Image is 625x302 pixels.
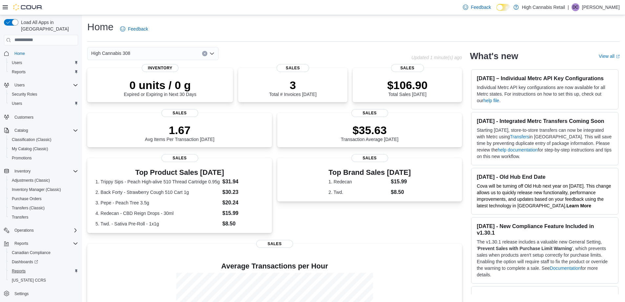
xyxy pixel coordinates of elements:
[9,258,78,266] span: Dashboards
[12,60,22,65] span: Users
[9,276,78,284] span: Washington CCRS
[128,26,148,32] span: Feedback
[9,100,78,107] span: Users
[256,240,293,248] span: Sales
[222,188,264,196] dd: $30.23
[12,187,61,192] span: Inventory Manager (Classic)
[1,112,81,122] button: Customers
[7,213,81,222] button: Transfers
[87,20,114,34] h1: Home
[161,109,198,117] span: Sales
[12,81,78,89] span: Users
[12,259,38,265] span: Dashboards
[9,213,31,221] a: Transfers
[12,205,45,211] span: Transfers (Classic)
[522,3,565,11] p: High Cannabis Retail
[9,195,78,203] span: Purchase Orders
[387,79,427,97] div: Total Sales [DATE]
[13,4,43,11] img: Cova
[91,49,130,57] span: High Cannabis 308
[9,249,53,257] a: Canadian Compliance
[161,154,198,162] span: Sales
[12,137,52,142] span: Classification (Classic)
[277,64,309,72] span: Sales
[93,262,457,270] h4: Average Transactions per Hour
[9,249,78,257] span: Canadian Compliance
[7,203,81,213] button: Transfers (Classic)
[9,276,49,284] a: [US_STATE] CCRS
[477,183,611,208] span: Cova will be turning off Old Hub next year on [DATE]. This change allows us to quickly release ne...
[12,146,48,151] span: My Catalog (Classic)
[12,155,32,161] span: Promotions
[9,186,78,194] span: Inventory Manager (Classic)
[9,68,78,76] span: Reports
[95,178,220,185] dt: 1. Trippy Sips - Peach High-alive 510 Thread Cartridge 0.95g
[9,90,78,98] span: Security Roles
[12,290,78,298] span: Settings
[12,101,22,106] span: Users
[411,55,462,60] p: Updated 1 minute(s) ago
[7,257,81,267] a: Dashboards
[328,169,411,176] h3: Top Brand Sales [DATE]
[7,248,81,257] button: Canadian Compliance
[387,79,427,92] p: $106.90
[9,267,28,275] a: Reports
[12,240,31,247] button: Reports
[477,127,613,160] p: Starting [DATE], store-to-store transfers can now be integrated with Metrc using in [GEOGRAPHIC_D...
[477,174,613,180] h3: [DATE] - Old Hub End Date
[9,258,41,266] a: Dashboards
[478,246,572,251] strong: Prevent Sales with Purchase Limit Warning
[1,239,81,248] button: Reports
[9,59,78,67] span: Users
[572,3,579,11] div: Duncan Crouse
[142,64,178,72] span: Inventory
[12,250,51,255] span: Canadian Compliance
[9,154,34,162] a: Promotions
[477,223,613,236] h3: [DATE] - New Compliance Feature Included in v1.30.1
[12,226,36,234] button: Operations
[269,79,316,92] p: 3
[12,49,78,58] span: Home
[9,154,78,162] span: Promotions
[7,194,81,203] button: Purchase Orders
[9,204,47,212] a: Transfers (Classic)
[460,1,493,14] a: Feedback
[12,215,28,220] span: Transfers
[471,4,491,11] span: Feedback
[95,221,220,227] dt: 5. Twd. - Sativa Pre-Roll - 1x1g
[12,196,42,201] span: Purchase Orders
[124,79,197,97] div: Expired or Expiring in Next 30 Days
[341,124,399,142] div: Transaction Average [DATE]
[7,99,81,108] button: Users
[95,210,220,217] dt: 4. Redecan - CBD Reign Drops - 30ml
[14,291,29,296] span: Settings
[9,186,64,194] a: Inventory Manager (Classic)
[351,154,388,162] span: Sales
[145,124,215,137] p: 1.67
[351,109,388,117] span: Sales
[7,176,81,185] button: Adjustments (Classic)
[7,58,81,67] button: Users
[328,178,388,185] dt: 1. Redecan
[477,239,613,278] p: The v1.30.1 release includes a valuable new General Setting, ' ', which prevents sales when produ...
[7,267,81,276] button: Reports
[573,3,578,11] span: DC
[9,59,25,67] a: Users
[12,113,36,121] a: Customers
[7,67,81,77] button: Reports
[12,127,78,134] span: Catalog
[1,126,81,135] button: Catalog
[12,127,31,134] button: Catalog
[14,241,28,246] span: Reports
[1,226,81,235] button: Operations
[391,64,424,72] span: Sales
[18,19,78,32] span: Load All Apps in [GEOGRAPHIC_DATA]
[9,267,78,275] span: Reports
[12,113,78,121] span: Customers
[202,51,207,56] button: Clear input
[222,209,264,217] dd: $15.99
[477,75,613,81] h3: [DATE] – Individual Metrc API Key Configurations
[209,51,215,56] button: Open list of options
[95,189,220,196] dt: 2. Back Forty - Strawberry Cough 510 Cart 1g
[483,98,499,103] a: help file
